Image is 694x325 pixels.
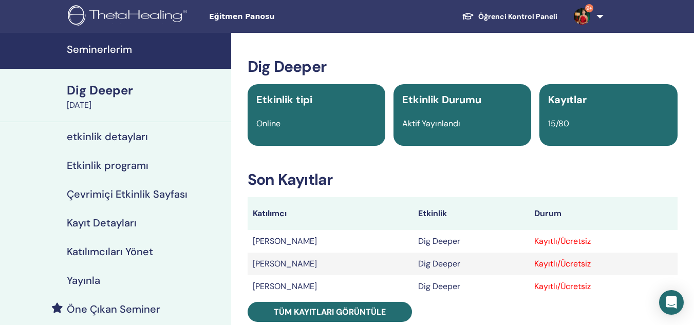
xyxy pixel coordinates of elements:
div: Open Intercom Messenger [659,290,684,315]
span: 15/80 [548,118,569,129]
span: Aktif Yayınlandı [402,118,460,129]
h4: Seminerlerim [67,43,225,55]
span: Online [256,118,280,129]
span: Etkinlik Durumu [402,93,481,106]
span: Eğitmen Panosu [209,11,363,22]
img: graduation-cap-white.svg [462,12,474,21]
td: Dig Deeper [413,275,529,298]
span: Kayıtlar [548,93,587,106]
h3: Son Kayıtlar [248,170,678,189]
div: Dig Deeper [67,82,225,99]
div: Kayıtlı/Ücretsiz [534,258,672,270]
span: Tüm kayıtları görüntüle [274,307,386,317]
img: logo.png [68,5,191,28]
a: Öğrenci Kontrol Paneli [454,7,566,26]
td: Dig Deeper [413,253,529,275]
h3: Dig Deeper [248,58,678,76]
td: Dig Deeper [413,230,529,253]
div: Kayıtlı/Ücretsiz [534,280,672,293]
td: [PERSON_NAME] [248,275,413,298]
h4: Yayınla [67,274,100,286]
td: [PERSON_NAME] [248,230,413,253]
h4: Kayıt Detayları [67,217,137,229]
th: Etkinlik [413,197,529,230]
h4: Öne Çıkan Seminer [67,303,160,315]
span: Etkinlik tipi [256,93,312,106]
h4: Katılımcıları Yönet [67,245,153,258]
h4: Etkinlik programı [67,159,148,171]
h4: Çevrimiçi Etkinlik Sayfası [67,188,187,200]
a: Dig Deeper[DATE] [61,82,231,111]
img: default.jpg [574,8,590,25]
div: [DATE] [67,99,225,111]
th: Durum [529,197,678,230]
a: Tüm kayıtları görüntüle [248,302,412,322]
th: Katılımcı [248,197,413,230]
td: [PERSON_NAME] [248,253,413,275]
h4: etkinlik detayları [67,130,148,143]
span: 9+ [585,4,593,12]
div: Kayıtlı/Ücretsiz [534,235,672,247]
